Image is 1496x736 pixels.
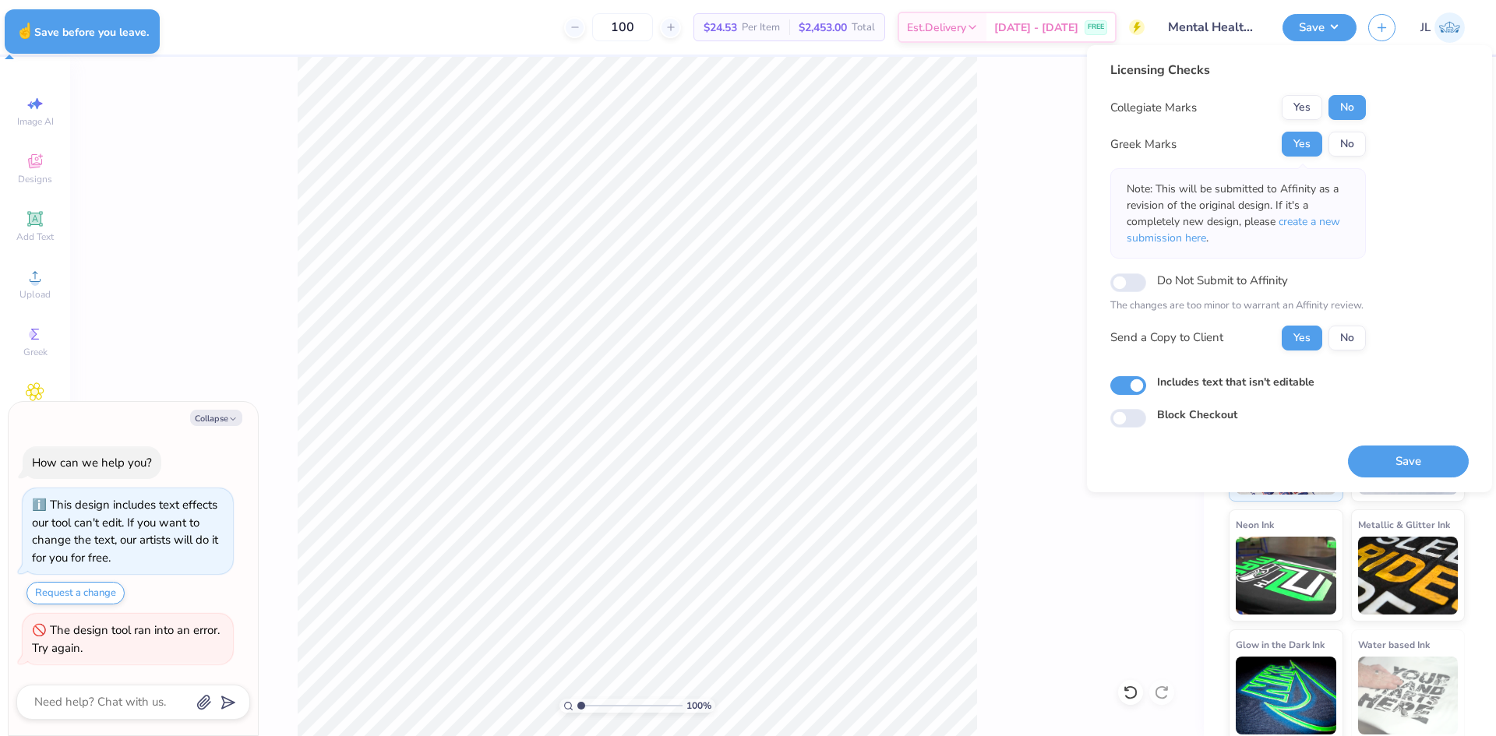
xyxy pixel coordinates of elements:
[1110,136,1177,153] div: Greek Marks
[1236,537,1336,615] img: Neon Ink
[26,582,125,604] button: Request a change
[23,346,48,358] span: Greek
[994,19,1078,36] span: [DATE] - [DATE]
[1348,445,1469,477] button: Save
[1358,657,1459,734] img: Water based Ink
[1420,19,1431,37] span: JL
[18,173,52,185] span: Designs
[1420,12,1465,43] a: JL
[1283,14,1357,41] button: Save
[1110,61,1366,79] div: Licensing Checks
[742,19,780,36] span: Per Item
[1110,329,1223,347] div: Send a Copy to Client
[1282,95,1322,120] button: Yes
[19,288,51,301] span: Upload
[686,699,711,713] span: 100 %
[1110,99,1197,117] div: Collegiate Marks
[799,19,847,36] span: $2,453.00
[1358,537,1459,615] img: Metallic & Glitter Ink
[17,115,54,128] span: Image AI
[704,19,737,36] span: $24.53
[1110,298,1366,314] p: The changes are too minor to warrant an Affinity review.
[1282,326,1322,350] button: Yes
[1236,657,1336,734] img: Glow in the Dark Ink
[1358,636,1430,653] span: Water based Ink
[1236,636,1325,653] span: Glow in the Dark Ink
[1236,516,1274,533] span: Neon Ink
[190,410,242,426] button: Collapse
[32,455,152,470] div: How can we help you?
[32,622,220,656] div: The design tool ran into an error. Try again.
[1328,326,1366,350] button: No
[1157,374,1314,390] label: Includes text that isn't editable
[852,19,875,36] span: Total
[1157,270,1288,291] label: Do Not Submit to Affinity
[16,231,54,243] span: Add Text
[1088,22,1104,33] span: FREE
[592,13,653,41] input: – –
[1328,132,1366,157] button: No
[1157,407,1237,423] label: Block Checkout
[32,497,218,565] div: This design includes text effects our tool can't edit. If you want to change the text, our artist...
[1282,132,1322,157] button: Yes
[1156,12,1271,43] input: Untitled Design
[907,19,966,36] span: Est. Delivery
[1434,12,1465,43] img: Jairo Laqui
[1127,181,1350,246] p: Note: This will be submitted to Affinity as a revision of the original design. If it's a complete...
[8,403,62,428] span: Clipart & logos
[1328,95,1366,120] button: No
[1358,516,1450,533] span: Metallic & Glitter Ink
